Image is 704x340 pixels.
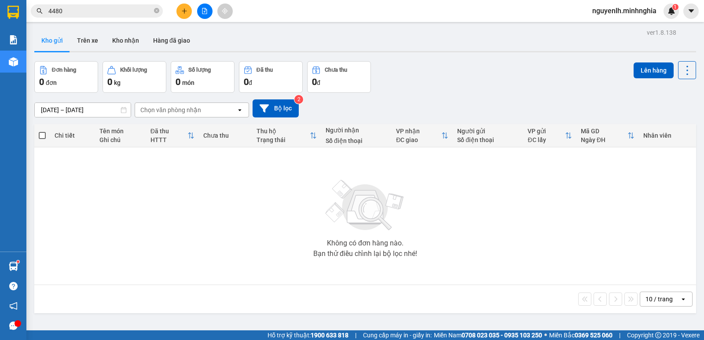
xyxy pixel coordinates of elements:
div: ver 1.8.138 [647,28,676,37]
button: Khối lượng0kg [103,61,166,93]
div: 10 / trang [645,295,673,303]
div: Người gửi [457,128,519,135]
div: Số điện thoại [326,137,387,144]
span: caret-down [687,7,695,15]
div: Khối lượng [120,67,147,73]
span: | [355,330,356,340]
strong: 0369 525 060 [575,332,612,339]
span: file-add [202,8,208,14]
div: Số lượng [188,67,211,73]
sup: 1 [672,4,678,10]
span: kg [114,79,121,86]
span: Hỗ trợ kỹ thuật: [268,330,348,340]
input: Select a date range. [35,103,131,117]
img: logo-vxr [7,6,19,19]
div: Số điện thoại [457,136,519,143]
th: Toggle SortBy [392,124,453,147]
div: Nhân viên [643,132,692,139]
button: plus [176,4,192,19]
th: Toggle SortBy [523,124,576,147]
button: aim [217,4,233,19]
span: aim [222,8,228,14]
button: Chưa thu0đ [307,61,371,93]
button: Số lượng0món [171,61,235,93]
th: Toggle SortBy [576,124,639,147]
button: Kho gửi [34,30,70,51]
sup: 2 [294,95,303,104]
span: nguyenlh.minhnghia [585,5,664,16]
img: icon-new-feature [667,7,675,15]
div: Mã GD [581,128,627,135]
div: Chi tiết [55,132,91,139]
span: question-circle [9,282,18,290]
strong: 0708 023 035 - 0935 103 250 [462,332,542,339]
span: close-circle [154,8,159,13]
span: Miền Bắc [549,330,612,340]
div: Chọn văn phòng nhận [140,106,201,114]
span: plus [181,8,187,14]
th: Toggle SortBy [146,124,199,147]
button: Đã thu0đ [239,61,303,93]
span: 0 [312,77,317,87]
button: caret-down [683,4,699,19]
button: Hàng đã giao [146,30,197,51]
button: Lên hàng [634,62,674,78]
span: | [619,330,620,340]
div: ĐC giao [396,136,441,143]
span: đ [317,79,320,86]
div: Chưa thu [325,67,347,73]
div: VP nhận [396,128,441,135]
button: Đơn hàng0đơn [34,61,98,93]
div: VP gửi [528,128,565,135]
div: Đã thu [257,67,273,73]
button: file-add [197,4,213,19]
img: warehouse-icon [9,262,18,271]
sup: 1 [17,260,19,263]
span: 1 [674,4,677,10]
div: HTTT [150,136,188,143]
span: copyright [655,332,661,338]
svg: open [236,106,243,113]
button: Bộ lọc [253,99,299,117]
img: warehouse-icon [9,57,18,66]
span: 0 [107,77,112,87]
span: món [182,79,194,86]
div: Bạn thử điều chỉnh lại bộ lọc nhé! [313,250,417,257]
div: Đơn hàng [52,67,76,73]
div: Ghi chú [99,136,142,143]
div: ĐC lấy [528,136,565,143]
span: ⚪️ [544,333,547,337]
button: Trên xe [70,30,105,51]
span: close-circle [154,7,159,15]
span: đ [249,79,252,86]
span: message [9,322,18,330]
div: Tên món [99,128,142,135]
span: Miền Nam [434,330,542,340]
button: Kho nhận [105,30,146,51]
span: đơn [46,79,57,86]
div: Trạng thái [257,136,310,143]
th: Toggle SortBy [252,124,321,147]
div: Không có đơn hàng nào. [327,240,403,247]
img: svg+xml;base64,PHN2ZyBjbGFzcz0ibGlzdC1wbHVnX19zdmciIHhtbG5zPSJodHRwOi8vd3d3LnczLm9yZy8yMDAwL3N2Zy... [321,175,409,236]
div: Người nhận [326,127,387,134]
div: Thu hộ [257,128,310,135]
span: search [37,8,43,14]
span: 0 [39,77,44,87]
svg: open [680,296,687,303]
span: 0 [244,77,249,87]
div: Ngày ĐH [581,136,627,143]
strong: 1900 633 818 [311,332,348,339]
span: notification [9,302,18,310]
div: Đã thu [150,128,188,135]
span: Cung cấp máy in - giấy in: [363,330,432,340]
input: Tìm tên, số ĐT hoặc mã đơn [48,6,152,16]
img: solution-icon [9,35,18,44]
span: 0 [176,77,180,87]
div: Chưa thu [203,132,247,139]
